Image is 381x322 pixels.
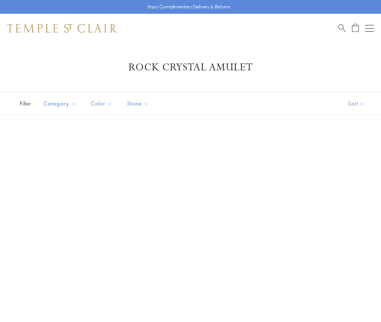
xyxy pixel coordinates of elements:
[352,24,359,33] a: Open Shopping Bag
[87,99,118,108] span: Color
[122,95,155,112] button: Stone
[123,99,155,108] span: Stone
[148,3,230,11] p: Enjoy Complimentary Delivery & Returns
[338,24,346,33] a: Search
[18,61,363,74] h1: Rock Crystal Amulet
[40,99,82,108] span: Category
[38,95,82,112] button: Category
[7,24,117,33] img: Temple St. Clair
[365,24,374,33] button: Open navigation
[332,92,381,115] button: Show sort by
[85,95,118,112] button: Color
